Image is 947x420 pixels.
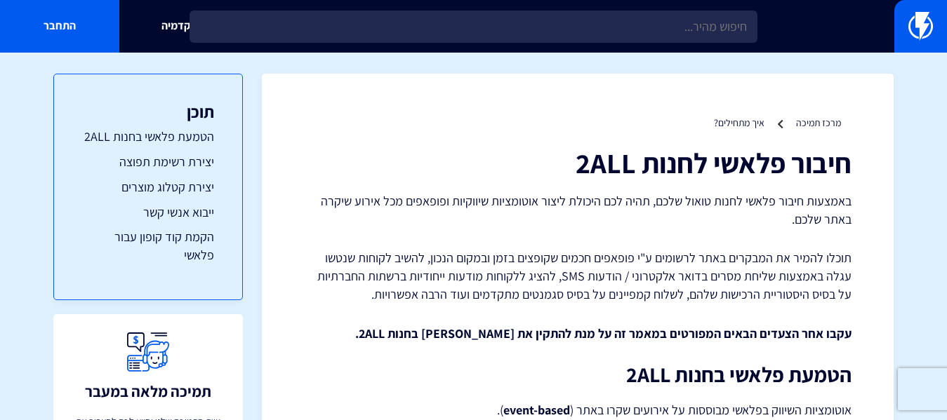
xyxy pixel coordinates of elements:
[82,153,214,171] a: יצירת רשימת תפוצה
[304,249,852,303] p: תוכלו להמיר את המבקרים באתר לרשומים ע"י פופאפים חכמים שקופצים בזמן ובמקום הנכון, להשיב לקוחות שנט...
[82,128,214,146] a: הטמעת פלאשי בחנות 2ALL
[304,192,852,228] p: באמצעות חיבור פלאשי לחנות טואול שלכם, תהיה לכם היכולת ליצור אוטומציות שיווקיות ופופאפים מכל אירוע...
[626,360,852,388] strong: הטמעת פלאשי בחנות 2ALL
[304,400,852,420] p: אוטומציות השיווק בפלאשי מבוססות על אירועים שקרו באתר ( ).
[82,228,214,264] a: הקמת קוד קופון עבור פלאשי
[190,11,757,43] input: חיפוש מהיר...
[82,178,214,196] a: יצירת קטלוג מוצרים
[796,116,841,129] a: מרכז תמיכה
[503,402,570,418] strong: event-based
[304,147,852,178] h1: חיבור פלאשי לחנות 2ALL
[85,383,211,400] h3: תמיכה מלאה במעבר
[714,116,764,129] a: איך מתחילים?
[82,102,214,121] h3: תוכן
[82,203,214,222] a: ייבוא אנשי קשר
[355,325,852,341] strong: עקבו אחר הצעדים הבאים המפורטים במאמר זה על מנת להתקין את [PERSON_NAME] בחנות 2ALL.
